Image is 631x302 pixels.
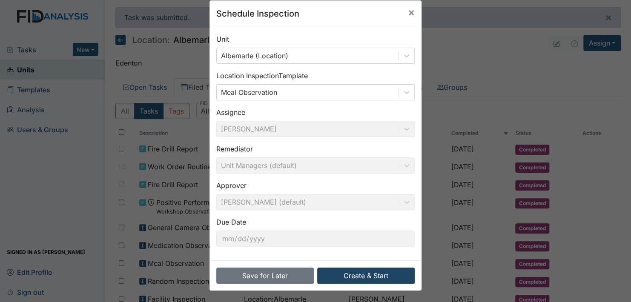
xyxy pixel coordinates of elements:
div: Meal Observation [221,87,277,97]
label: Due Date [216,217,246,227]
label: Remediator [216,144,253,154]
div: Albemarle (Location) [221,51,288,61]
span: × [408,6,415,18]
h5: Schedule Inspection [216,7,299,20]
button: Create & Start [317,268,415,284]
button: Save for Later [216,268,314,284]
label: Assignee [216,107,245,117]
label: Approver [216,180,247,191]
button: Close [401,0,422,24]
label: Unit [216,34,229,44]
label: Location Inspection Template [216,71,308,81]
